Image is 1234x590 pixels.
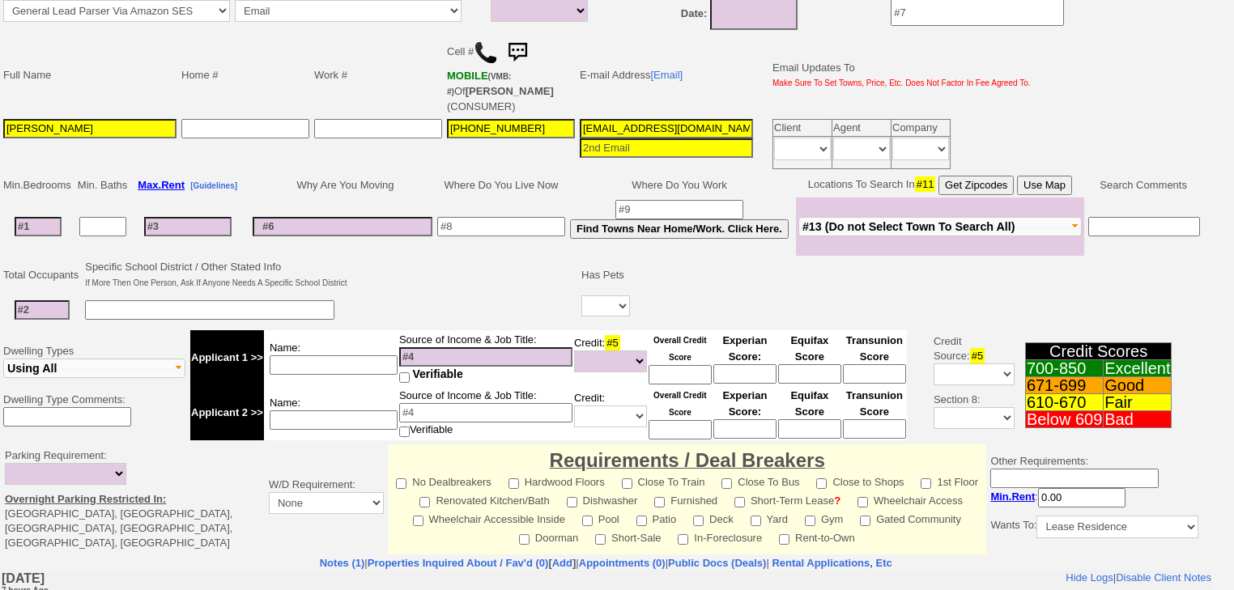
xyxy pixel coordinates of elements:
[265,444,388,554] td: W/D Requirement:
[654,490,717,508] label: Furnished
[798,217,1082,236] button: #13 (Do not Select Town To Search All)
[846,334,903,363] font: Transunion Score
[396,471,491,490] label: No Dealbreakers
[1104,411,1172,428] td: Bad
[843,419,906,439] input: Ask Customer: Do You Know Your Transunion Credit Score
[1,328,188,443] td: Dwelling Types Dwelling Type Comments:
[769,557,892,569] a: Rental Applications, Etc
[568,173,791,197] td: Where Do You Work
[7,362,57,375] span: Using All
[1025,377,1103,394] td: 671-699
[447,70,488,82] font: MOBILE
[653,336,707,362] font: Overall Credit Score
[1084,173,1203,197] td: Search Comments
[681,7,708,19] b: Date:
[1,444,265,554] td: Parking Requirement: [GEOGRAPHIC_DATA], [GEOGRAPHIC_DATA], [GEOGRAPHIC_DATA], [GEOGRAPHIC_DATA], ...
[722,389,767,418] font: Experian Score:
[437,217,565,236] input: #8
[816,471,904,490] label: Close to Shops
[668,557,766,569] a: Public Docs (Deals)
[921,478,931,489] input: 1st Floor
[693,508,734,527] label: Deck
[1065,1,1113,13] a: Hide Logs
[65,26,1171,142] u: Loremi do sitametcon adipiscinge seddo Eiusmo Te, Inc Utlabore, ET, 76090 - d {magn-aliquaenim: a...
[860,516,870,526] input: Gated Community
[986,444,1202,554] td: Other Requirements:
[550,449,825,471] font: Requirements / Deal Breakers
[834,494,840,507] b: ?
[579,557,666,569] a: Appointments (0)
[419,490,549,508] label: Renovated Kitchen/Bath
[396,478,406,489] input: No Dealbreakers
[909,328,1017,443] td: Credit Source: Section 8:
[85,278,347,287] font: If More Then One Person, Ask If Anyone Needs A Specific School District
[693,516,704,526] input: Deck
[573,330,648,385] td: Credit:
[653,391,707,417] font: Overall Credit Score
[605,335,619,350] span: #5
[582,508,619,527] label: Pool
[860,508,961,527] label: Gated Community
[846,389,903,418] font: Transunion Score
[721,478,732,489] input: Close To Bus
[802,220,1015,233] span: #13 (Do not Select Town To Search All)
[519,534,530,545] input: Doorman
[1025,343,1172,360] td: Credit Scores
[970,348,985,363] span: #5
[1017,176,1072,195] button: Use Map
[721,471,799,490] label: Close To Bus
[1025,394,1103,411] td: 610-670
[1,15,48,24] font: 7 hours Ago
[734,490,840,508] label: Short-Term Lease
[567,490,638,508] label: Dishwasher
[190,179,237,191] a: [Guidelines]
[1025,360,1103,377] td: 700-850
[190,330,264,385] td: Applicant 1 >>
[413,367,463,380] span: Verifiable
[3,359,185,378] button: Using All
[1025,411,1103,428] td: Below 609
[5,493,166,505] u: Overnight Parking Restricted In:
[778,364,841,384] input: Ask Customer: Do You Know Your Equifax Credit Score
[264,330,398,385] td: Name:
[368,557,577,569] b: [ ]
[1011,490,1035,503] span: Rent
[580,138,753,158] input: 2nd Email
[368,557,549,569] a: Properties Inquired About / Fav'd (0)
[678,534,688,545] input: In-Foreclosure
[1115,1,1211,13] a: Disable Client Notes
[622,471,705,490] label: Close To Train
[595,534,606,545] input: Short-Sale
[805,508,843,527] label: Gym
[399,347,572,367] input: #4
[1104,377,1172,394] td: Good
[779,534,789,545] input: Rent-to-Own
[582,516,593,526] input: Pool
[399,403,572,422] input: #4
[1,556,1211,571] center: | | | |
[398,385,573,440] td: Source of Income & Job Title: Verifiable
[772,557,891,569] nobr: Rental Applications, Etc
[595,527,661,545] label: Short-Sale
[1,1,48,25] b: [DATE]
[790,334,828,363] font: Equifax Score
[253,217,432,236] input: #6
[190,181,237,190] b: [Guidelines]
[760,34,1033,117] td: Email Updates To
[474,40,498,65] img: call.png
[419,497,430,507] input: Renovated Kitchen/Bath
[857,497,868,507] input: Wheelchair Access
[678,527,762,545] label: In-Foreclosure
[552,557,572,569] a: Add
[615,200,743,219] input: #9
[179,34,312,117] td: Home #
[772,79,1031,87] font: Make Sure To Set Towns, Price, Etc. Does Not Factor In Fee Agreed To.
[649,365,712,384] input: Ask Customer: Do You Know Your Overall Credit Score
[636,508,677,527] label: Patio
[567,497,577,507] input: Dishwasher
[734,497,745,507] input: Short-Term Lease?
[320,557,365,569] a: Notes (1)
[650,69,683,81] a: [Email]
[413,508,565,527] label: Wheelchair Accessible Inside
[751,516,761,526] input: Yard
